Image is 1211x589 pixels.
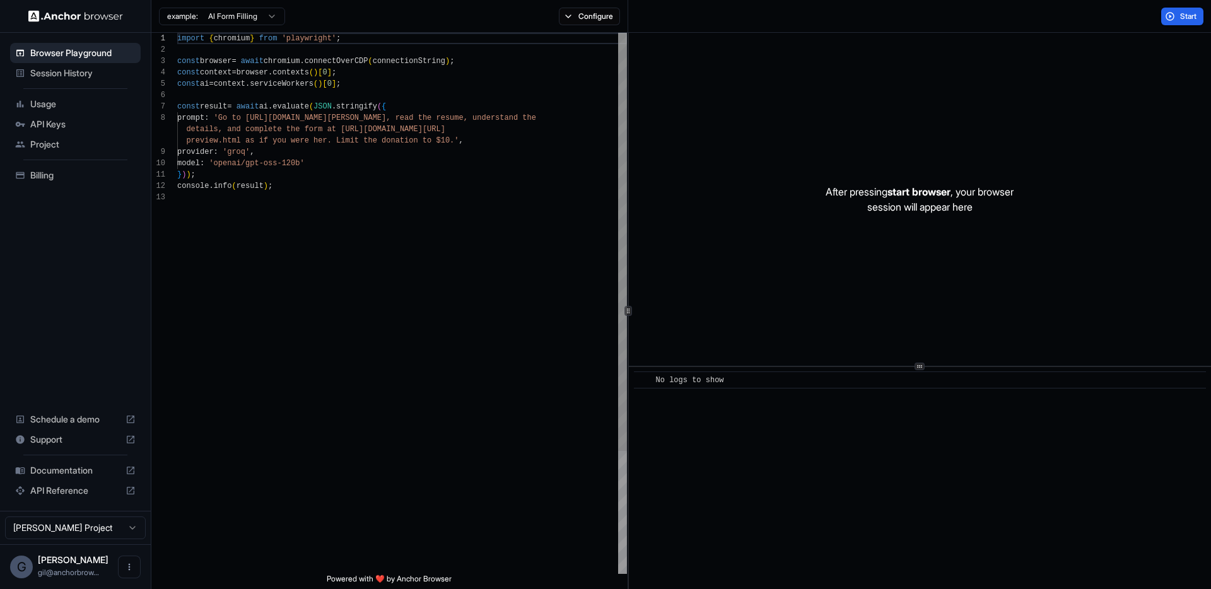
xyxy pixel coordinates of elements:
span: console [177,182,209,190]
span: = [231,68,236,77]
span: ; [450,57,454,66]
span: [DOMAIN_NAME][URL] [363,125,445,134]
div: Billing [10,165,141,185]
span: gil@anchorbrowser.io [38,568,99,577]
span: . [209,182,213,190]
div: API Reference [10,481,141,501]
span: . [300,57,304,66]
span: n to $10.' [413,136,459,145]
span: API Keys [30,118,136,131]
span: contexts [272,68,309,77]
div: 12 [151,180,165,192]
span: model [177,159,200,168]
span: : [200,159,204,168]
span: . [268,68,272,77]
div: 5 [151,78,165,90]
span: connectOverCDP [305,57,368,66]
div: 8 [151,112,165,124]
span: ; [332,68,336,77]
span: 'playwright' [282,34,336,43]
span: browser [237,68,268,77]
div: Schedule a demo [10,409,141,429]
span: const [177,68,200,77]
span: result [200,102,227,111]
span: , [459,136,463,145]
div: 6 [151,90,165,101]
img: Anchor Logo [28,10,123,22]
span: Usage [30,98,136,110]
span: { [209,34,213,43]
span: [ [322,79,327,88]
span: . [268,102,272,111]
div: G [10,556,33,578]
span: from [259,34,278,43]
span: ( [309,102,313,111]
span: : [204,114,209,122]
div: Support [10,429,141,450]
span: Support [30,433,120,446]
div: 4 [151,67,165,78]
span: ) [264,182,268,190]
div: API Keys [10,114,141,134]
span: Session History [30,67,136,79]
span: ] [332,79,336,88]
span: ​ [640,374,646,387]
span: 0 [327,79,332,88]
span: Browser Playground [30,47,136,59]
span: JSON [313,102,332,111]
span: Gil Dankner [38,554,108,565]
span: const [177,79,200,88]
span: Project [30,138,136,151]
span: . [245,79,250,88]
span: details, and complete the form at [URL] [186,125,363,134]
span: ai [200,79,209,88]
span: . [332,102,336,111]
span: Documentation [30,464,120,477]
span: ai [259,102,268,111]
span: API Reference [30,484,120,497]
span: ) [182,170,186,179]
p: After pressing , your browser session will appear here [826,184,1014,214]
span: stringify [336,102,377,111]
span: browser [200,57,231,66]
span: No logs to show [656,376,724,385]
span: = [227,102,231,111]
span: Billing [30,169,136,182]
span: const [177,102,200,111]
span: ; [268,182,272,190]
span: ad the resume, understand the [404,114,536,122]
span: info [214,182,232,190]
span: { [382,102,386,111]
span: ( [377,102,382,111]
span: 0 [322,68,327,77]
span: [ [318,68,322,77]
span: ) [313,68,318,77]
span: ) [186,170,190,179]
div: Session History [10,63,141,83]
span: ( [231,182,236,190]
span: , [250,148,254,156]
div: 1 [151,33,165,44]
span: ; [191,170,196,179]
span: result [237,182,264,190]
button: Open menu [118,556,141,578]
span: ( [309,68,313,77]
span: context [214,79,245,88]
span: ; [336,34,341,43]
span: ) [445,57,450,66]
span: example: [167,11,198,21]
span: preview.html as if you were her. Limit the donatio [186,136,413,145]
span: 'openai/gpt-oss-120b' [209,159,304,168]
button: Configure [559,8,620,25]
span: serviceWorkers [250,79,313,88]
span: ; [336,79,341,88]
span: ( [313,79,318,88]
div: Documentation [10,460,141,481]
button: Start [1161,8,1203,25]
span: context [200,68,231,77]
div: 7 [151,101,165,112]
div: 3 [151,55,165,67]
span: import [177,34,204,43]
div: Usage [10,94,141,114]
span: chromium [214,34,250,43]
